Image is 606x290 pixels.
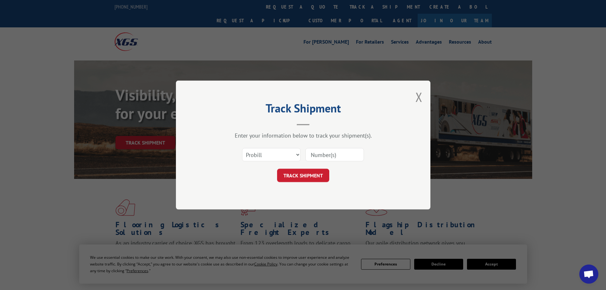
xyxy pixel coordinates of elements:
button: Close modal [415,88,422,105]
input: Number(s) [305,148,364,161]
h2: Track Shipment [208,104,399,116]
div: Enter your information below to track your shipment(s). [208,132,399,139]
button: TRACK SHIPMENT [277,169,329,182]
div: Open chat [579,265,598,284]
